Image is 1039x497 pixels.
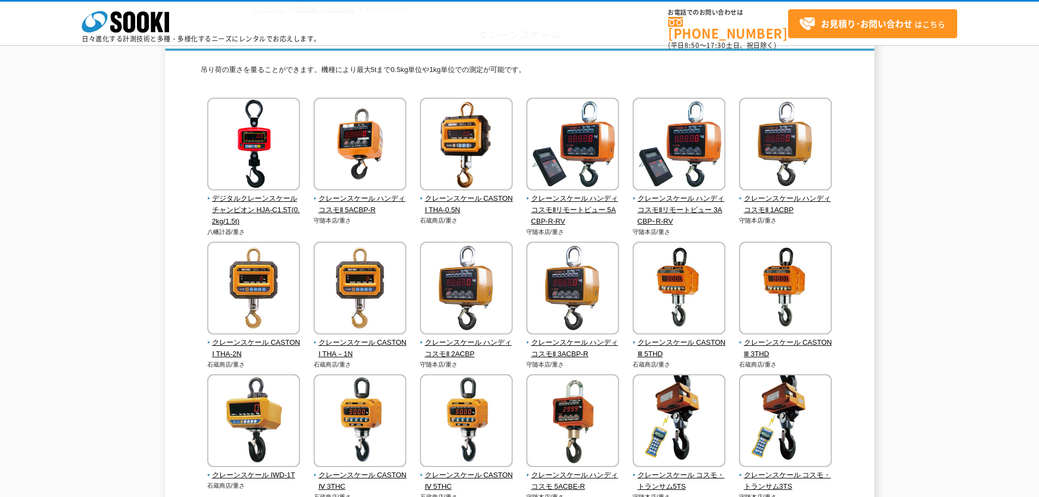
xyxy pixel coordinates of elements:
[314,216,407,225] p: 守随本店/重さ
[314,193,407,216] span: クレーンスケール ハンディコスモⅡ 5ACBP-R
[420,470,513,493] span: クレーンスケール CASTON Ⅳ 5THC
[314,327,407,360] a: クレーンスケール CASTONⅠ THA－1N
[739,193,832,216] span: クレーンスケール ハンディコスモⅡ 1ACBP
[739,242,832,337] img: クレーンスケール CASTON Ⅲ 3THD
[207,227,301,237] p: 八幡計器/重さ
[526,459,620,492] a: クレーンスケール ハンディコスモ 5ACBE-R
[739,470,832,493] span: クレーンスケール コスモ・トランサム3TS
[526,193,620,227] span: クレーンスケール ハンディコスモⅡリモートビュー 5ACBP-R-RV
[207,242,300,337] img: クレーンスケール CASTONⅠ THA-2N
[633,470,726,493] span: クレーンスケール コスモ・トランサム5TS
[420,374,513,470] img: クレーンスケール CASTON Ⅳ 5THC
[668,17,788,39] a: [PHONE_NUMBER]
[633,337,726,360] span: クレーンスケール CASTON Ⅲ 5THD
[314,360,407,369] p: 石蔵商店/重さ
[314,98,406,193] img: クレーンスケール ハンディコスモⅡ 5ACBP-R
[420,193,513,216] span: クレーンスケール CASTONⅠ THA-0.5N
[207,337,301,360] span: クレーンスケール CASTONⅠ THA-2N
[207,374,300,470] img: クレーンスケール IWD-1T
[207,193,301,227] span: デジタルクレーンスケール チャンピオン HJA-C1.5T(0.2kg/1.5t)
[739,183,832,215] a: クレーンスケール ハンディコスモⅡ 1ACBP
[739,216,832,225] p: 守随本店/重さ
[420,360,513,369] p: 守随本店/重さ
[420,242,513,337] img: クレーンスケール ハンディコスモⅡ 2ACBP
[526,98,619,193] img: クレーンスケール ハンディコスモⅡリモートビュー 5ACBP-R-RV
[821,17,912,30] strong: お見積り･お問い合わせ
[420,98,513,193] img: クレーンスケール CASTONⅠ THA-0.5N
[788,9,957,38] a: お見積り･お問い合わせはこちら
[739,337,832,360] span: クレーンスケール CASTON Ⅲ 3THD
[739,327,832,360] a: クレーンスケール CASTON Ⅲ 3THD
[633,374,725,470] img: クレーンスケール コスモ・トランサム5TS
[207,470,301,481] span: クレーンスケール IWD-1T
[420,216,513,225] p: 石蔵商店/重さ
[633,327,726,360] a: クレーンスケール CASTON Ⅲ 5THD
[420,337,513,360] span: クレーンスケール ハンディコスモⅡ 2ACBP
[633,227,726,237] p: 守随本店/重さ
[526,327,620,360] a: クレーンスケール ハンディコスモⅡ 3ACBP-R
[633,242,725,337] img: クレーンスケール CASTON Ⅲ 5THD
[526,374,619,470] img: クレーンスケール ハンディコスモ 5ACBE-R
[706,40,726,50] span: 17:30
[739,374,832,470] img: クレーンスケール コスモ・トランサム3TS
[739,459,832,492] a: クレーンスケール コスモ・トランサム3TS
[684,40,700,50] span: 8:50
[314,459,407,492] a: クレーンスケール CASTON Ⅳ 3THC
[207,183,301,227] a: デジタルクレーンスケール チャンピオン HJA-C1.5T(0.2kg/1.5t)
[207,327,301,360] a: クレーンスケール CASTONⅠ THA-2N
[207,98,300,193] img: デジタルクレーンスケール チャンピオン HJA-C1.5T(0.2kg/1.5t)
[314,183,407,215] a: クレーンスケール ハンディコスモⅡ 5ACBP-R
[526,470,620,493] span: クレーンスケール ハンディコスモ 5ACBE-R
[633,360,726,369] p: 石蔵商店/重さ
[526,183,620,227] a: クレーンスケール ハンディコスモⅡリモートビュー 5ACBP-R-RV
[420,183,513,215] a: クレーンスケール CASTONⅠ THA-0.5N
[799,16,945,32] span: はこちら
[207,360,301,369] p: 石蔵商店/重さ
[314,374,406,470] img: クレーンスケール CASTON Ⅳ 3THC
[420,327,513,360] a: クレーンスケール ハンディコスモⅡ 2ACBP
[526,337,620,360] span: クレーンスケール ハンディコスモⅡ 3ACBP-R
[82,35,321,42] p: 日々進化する計測技術と多種・多様化するニーズにレンタルでお応えします。
[314,470,407,493] span: クレーンスケール CASTON Ⅳ 3THC
[633,459,726,492] a: クレーンスケール コスモ・トランサム5TS
[633,193,726,227] span: クレーンスケール ハンディコスモⅡリモートビュー 3ACBPｰR-RV
[314,242,406,337] img: クレーンスケール CASTONⅠ THA－1N
[207,481,301,490] p: 石蔵商店/重さ
[207,459,301,481] a: クレーンスケール IWD-1T
[526,227,620,237] p: 守随本店/重さ
[668,9,788,16] span: お電話でのお問い合わせは
[633,98,725,193] img: クレーンスケール ハンディコスモⅡリモートビュー 3ACBPｰR-RV
[526,360,620,369] p: 守随本店/重さ
[633,183,726,227] a: クレーンスケール ハンディコスモⅡリモートビュー 3ACBPｰR-RV
[314,337,407,360] span: クレーンスケール CASTONⅠ THA－1N
[201,64,839,81] p: 吊り荷の重さを量ることができます。機種により最大5tまで0.5kg単位や1kg単位での測定が可能です。
[668,40,776,50] span: (平日 ～ 土日、祝日除く)
[739,98,832,193] img: クレーンスケール ハンディコスモⅡ 1ACBP
[420,459,513,492] a: クレーンスケール CASTON Ⅳ 5THC
[739,360,832,369] p: 石蔵商店/重さ
[526,242,619,337] img: クレーンスケール ハンディコスモⅡ 3ACBP-R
